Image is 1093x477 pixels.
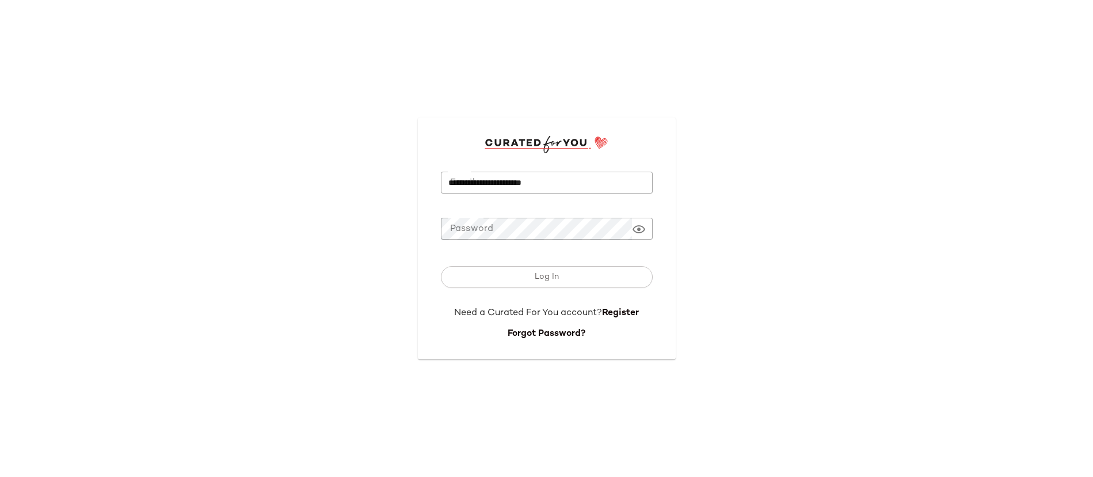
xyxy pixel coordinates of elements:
button: Log In [441,266,653,288]
a: Register [602,308,639,318]
span: Log In [534,272,559,282]
a: Forgot Password? [508,329,585,339]
span: Need a Curated For You account? [454,308,602,318]
img: cfy_login_logo.DGdB1djN.svg [485,136,608,153]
